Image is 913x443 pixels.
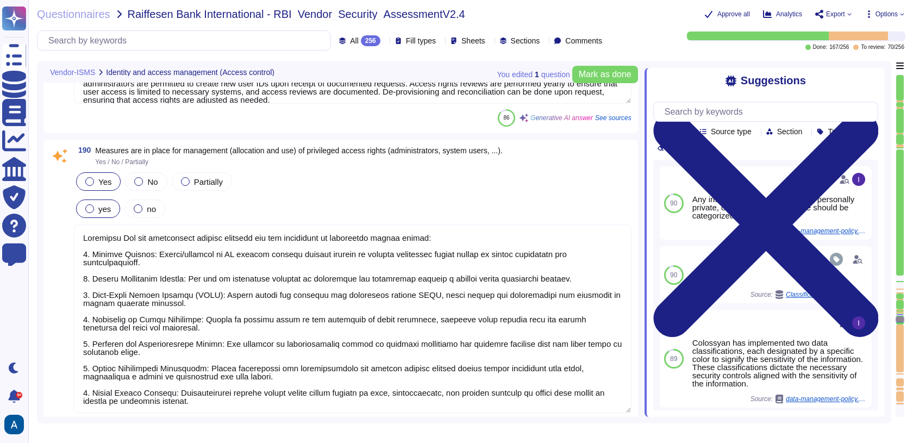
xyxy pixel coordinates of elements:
span: yes [98,204,111,214]
span: Yes [98,177,111,186]
span: 190 [74,146,91,154]
span: data-management-policy.pdf [786,396,867,402]
span: See sources [595,115,631,121]
button: Analytics [763,10,802,18]
span: 86 [504,115,510,121]
span: 89 [670,355,677,362]
span: Raiffesen Bank International - RBI_Vendor_Security_AssessmentV2.4 [128,9,465,20]
div: 256 [361,35,380,46]
span: Generative AI answer [530,115,593,121]
span: Identity and access management (Access control) [106,68,274,76]
img: user [4,415,24,434]
span: Approve all [717,11,750,17]
span: Vendor-ISMS [50,68,95,76]
button: user [2,413,32,436]
span: Questionnaires [37,9,110,20]
span: 70 / 256 [887,45,904,50]
span: 90 [670,200,677,207]
img: user [852,173,865,186]
span: Source: [751,395,867,403]
span: You edited question [497,71,570,78]
div: Colossyan has implemented two data classifications, each designated by a specific color to signif... [692,339,867,388]
span: no [147,204,156,214]
span: 167 / 256 [829,45,849,50]
img: user [852,316,865,329]
span: No [147,177,158,186]
span: Options [876,11,898,17]
button: Approve all [704,10,750,18]
span: 90 [670,272,677,278]
div: 9+ [16,392,22,398]
button: Mark as done [572,66,638,83]
span: To review: [861,45,885,50]
span: All [350,37,359,45]
b: 1 [535,71,539,78]
span: Export [826,11,845,17]
span: Analytics [776,11,802,17]
span: Measures are in place for management (allocation and use) of privileged access rights (administra... [95,146,502,155]
textarea: Loremipsu Dol sit ametconsect adipisc elitsedd eiu tem incididunt ut laboreetdo magnaa enimad: 4.... [74,224,631,413]
span: Sections [511,37,540,45]
span: Partially [194,177,223,186]
input: Search by keywords [43,31,330,50]
input: Search by keywords [659,102,878,121]
span: Comments [565,37,602,45]
span: Fill types [406,37,436,45]
span: Sheets [461,37,485,45]
span: Done: [813,45,828,50]
span: Mark as done [579,70,631,79]
span: Yes / No / Partially [95,158,148,166]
